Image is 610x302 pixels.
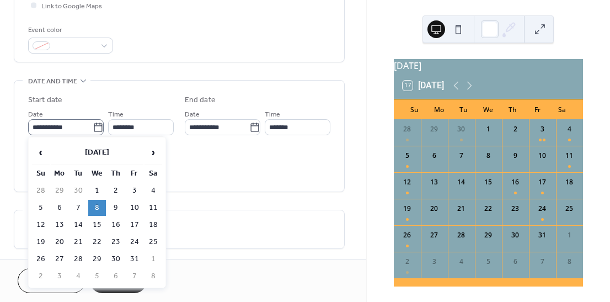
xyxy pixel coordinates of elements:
[51,200,68,216] td: 6
[88,183,106,199] td: 1
[537,230,547,240] div: 31
[32,166,50,182] th: Su
[69,251,87,267] td: 28
[32,200,50,216] td: 5
[452,99,476,119] div: Tu
[51,183,68,199] td: 29
[145,200,162,216] td: 11
[550,99,574,119] div: Sa
[108,109,124,120] span: Time
[32,217,50,233] td: 12
[69,268,87,284] td: 4
[32,183,50,199] td: 28
[145,166,162,182] th: Sa
[185,94,216,106] div: End date
[564,230,574,240] div: 1
[126,200,143,216] td: 10
[429,124,439,134] div: 29
[88,217,106,233] td: 15
[394,59,583,72] div: [DATE]
[510,177,520,187] div: 16
[69,166,87,182] th: Tu
[69,234,87,250] td: 21
[429,151,439,161] div: 6
[32,268,50,284] td: 2
[483,257,493,267] div: 5
[429,204,439,214] div: 20
[88,200,106,216] td: 8
[69,217,87,233] td: 14
[28,94,62,106] div: Start date
[69,183,87,199] td: 30
[402,257,412,267] div: 2
[399,78,448,93] button: 17[DATE]
[525,99,549,119] div: Fr
[456,204,466,214] div: 21
[126,251,143,267] td: 31
[107,200,125,216] td: 9
[107,183,125,199] td: 2
[537,257,547,267] div: 7
[88,268,106,284] td: 5
[126,268,143,284] td: 7
[510,230,520,240] div: 30
[185,109,200,120] span: Date
[510,204,520,214] div: 23
[501,99,525,119] div: Th
[51,234,68,250] td: 20
[483,230,493,240] div: 29
[429,177,439,187] div: 13
[402,151,412,161] div: 5
[456,151,466,161] div: 7
[107,234,125,250] td: 23
[145,268,162,284] td: 8
[510,151,520,161] div: 9
[88,234,106,250] td: 22
[32,234,50,250] td: 19
[51,166,68,182] th: Mo
[537,177,547,187] div: 17
[456,230,466,240] div: 28
[456,257,466,267] div: 4
[126,234,143,250] td: 24
[402,177,412,187] div: 12
[456,177,466,187] div: 14
[510,257,520,267] div: 6
[126,217,143,233] td: 17
[510,124,520,134] div: 2
[402,230,412,240] div: 26
[88,166,106,182] th: We
[69,200,87,216] td: 7
[429,230,439,240] div: 27
[564,151,574,161] div: 11
[51,251,68,267] td: 27
[126,183,143,199] td: 3
[107,251,125,267] td: 30
[41,1,102,12] span: Link to Google Maps
[427,99,451,119] div: Mo
[126,166,143,182] th: Fr
[537,124,547,134] div: 3
[88,251,106,267] td: 29
[28,109,43,120] span: Date
[107,166,125,182] th: Th
[107,217,125,233] td: 16
[476,99,500,119] div: We
[145,251,162,267] td: 1
[402,124,412,134] div: 28
[564,177,574,187] div: 18
[537,204,547,214] div: 24
[145,217,162,233] td: 18
[483,177,493,187] div: 15
[107,268,125,284] td: 6
[483,124,493,134] div: 1
[564,204,574,214] div: 25
[429,257,439,267] div: 3
[32,251,50,267] td: 26
[33,141,49,163] span: ‹
[403,99,427,119] div: Su
[51,217,68,233] td: 13
[145,234,162,250] td: 25
[456,124,466,134] div: 30
[483,204,493,214] div: 22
